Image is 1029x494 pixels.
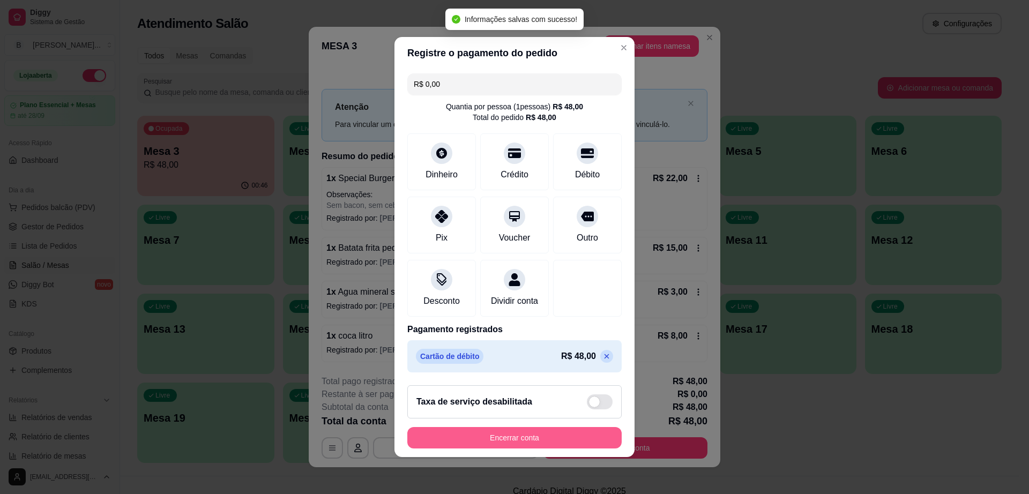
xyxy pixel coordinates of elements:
p: R$ 48,00 [561,350,596,363]
div: Voucher [499,231,531,244]
div: Total do pedido [473,112,556,123]
h2: Taxa de serviço desabilitada [416,395,532,408]
span: Informações salvas com sucesso! [465,15,577,24]
div: Dividir conta [491,295,538,308]
div: Dinheiro [426,168,458,181]
div: Quantia por pessoa ( 1 pessoas) [446,101,583,112]
button: Encerrar conta [407,427,622,448]
div: Pix [436,231,448,244]
div: Crédito [501,168,528,181]
div: Desconto [423,295,460,308]
div: R$ 48,00 [526,112,556,123]
div: Outro [577,231,598,244]
p: Cartão de débito [416,349,483,364]
div: R$ 48,00 [553,101,583,112]
button: Close [615,39,632,56]
input: Ex.: hambúrguer de cordeiro [414,73,615,95]
div: Débito [575,168,600,181]
p: Pagamento registrados [407,323,622,336]
header: Registre o pagamento do pedido [394,37,635,69]
span: check-circle [452,15,460,24]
